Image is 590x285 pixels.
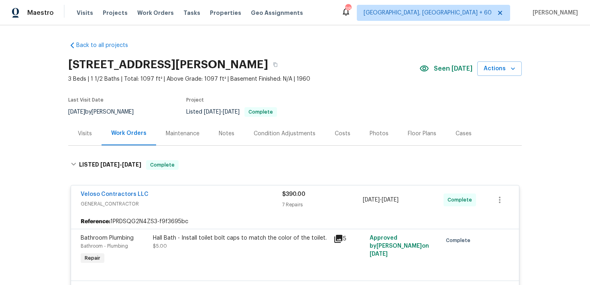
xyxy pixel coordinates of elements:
[363,196,399,204] span: -
[334,234,365,244] div: 5
[153,244,167,248] span: $5.00
[68,41,145,49] a: Back to all projects
[68,75,419,83] span: 3 Beds | 1 1/2 Baths | Total: 1097 ft² | Above Grade: 1097 ft² | Basement Finished: N/A | 1960
[219,130,234,138] div: Notes
[100,162,120,167] span: [DATE]
[81,191,149,197] a: Veloso Contractors LLC
[370,251,388,257] span: [DATE]
[111,129,146,137] div: Work Orders
[434,65,472,73] span: Seen [DATE]
[81,254,104,262] span: Repair
[68,107,143,117] div: by [PERSON_NAME]
[68,98,104,102] span: Last Visit Date
[477,61,522,76] button: Actions
[456,130,472,138] div: Cases
[382,197,399,203] span: [DATE]
[71,214,519,229] div: 1PRDSQG2N4ZS3-f9f3695bc
[68,109,85,115] span: [DATE]
[484,64,515,74] span: Actions
[100,162,141,167] span: -
[529,9,578,17] span: [PERSON_NAME]
[147,161,178,169] span: Complete
[183,10,200,16] span: Tasks
[408,130,436,138] div: Floor Plans
[282,201,363,209] div: 7 Repairs
[446,236,474,244] span: Complete
[223,109,240,115] span: [DATE]
[204,109,221,115] span: [DATE]
[370,130,389,138] div: Photos
[78,130,92,138] div: Visits
[79,160,141,170] h6: LISTED
[103,9,128,17] span: Projects
[68,152,522,178] div: LISTED [DATE]-[DATE]Complete
[282,191,305,197] span: $390.00
[345,5,351,13] div: 384
[137,9,174,17] span: Work Orders
[245,110,276,114] span: Complete
[254,130,315,138] div: Condition Adjustments
[77,9,93,17] span: Visits
[335,130,350,138] div: Costs
[370,235,429,257] span: Approved by [PERSON_NAME] on
[81,200,282,208] span: GENERAL_CONTRACTOR
[448,196,475,204] span: Complete
[68,61,268,69] h2: [STREET_ADDRESS][PERSON_NAME]
[251,9,303,17] span: Geo Assignments
[210,9,241,17] span: Properties
[81,244,128,248] span: Bathroom - Plumbing
[81,218,110,226] b: Reference:
[153,234,329,242] div: Hall Bath - Install toilet bolt caps to match the color of the toilet.
[364,9,492,17] span: [GEOGRAPHIC_DATA], [GEOGRAPHIC_DATA] + 60
[186,109,277,115] span: Listed
[186,98,204,102] span: Project
[81,235,134,241] span: Bathroom Plumbing
[166,130,199,138] div: Maintenance
[27,9,54,17] span: Maestro
[122,162,141,167] span: [DATE]
[363,197,380,203] span: [DATE]
[204,109,240,115] span: -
